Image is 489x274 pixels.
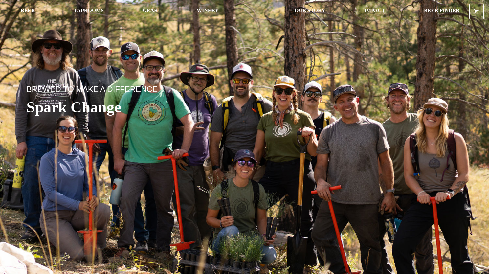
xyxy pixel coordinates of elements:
span: Our Story [289,8,327,13]
span: Beer Finder [418,8,460,13]
a: Gear [136,4,163,19]
a: Our Story [285,4,331,19]
a: Winery [188,4,223,19]
span: Brewed to make a difference [27,85,113,94]
a: Taprooms [66,4,111,19]
h2: Spark Change [27,99,232,115]
a: Beer Finder [414,4,464,19]
span: Impact [360,8,385,13]
a: Impact [356,4,389,19]
span: Winery [192,8,218,13]
span: Beer [21,8,37,13]
a: Beer [16,4,41,19]
span: Gear [140,8,158,13]
span: Taprooms [71,8,107,13]
a: Odell Home [240,4,265,19]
